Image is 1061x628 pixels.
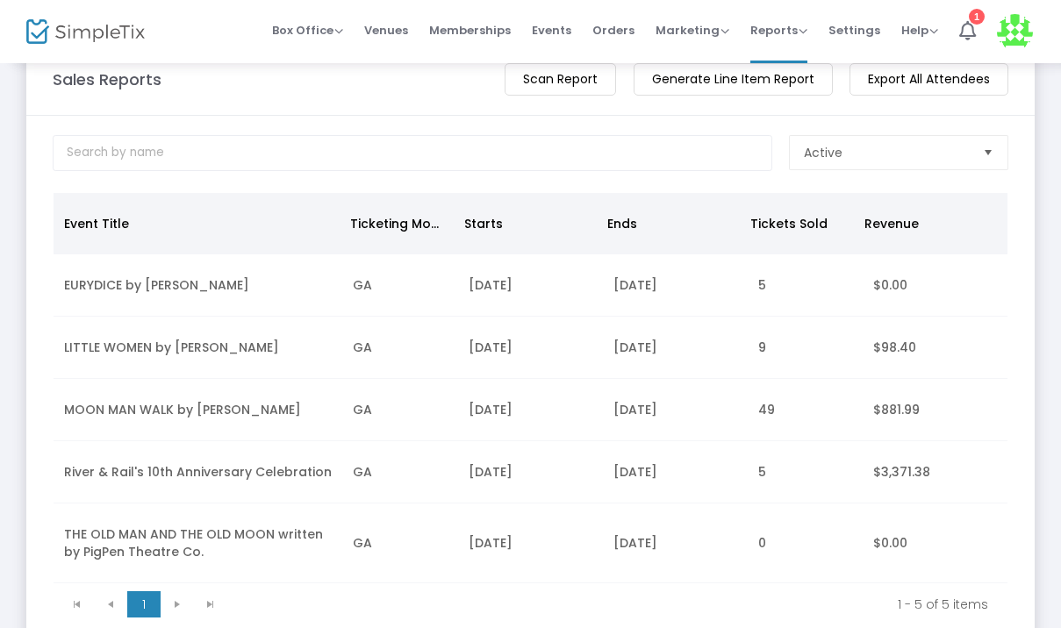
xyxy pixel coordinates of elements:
[342,379,458,441] td: GA
[127,591,161,617] span: Page 1
[656,22,729,39] span: Marketing
[54,317,342,379] td: LITTLE WOMEN by [PERSON_NAME]
[54,503,342,583] td: THE OLD MAN AND THE OLD MOON written by PigPen Theatre Co.
[603,441,748,503] td: [DATE]
[864,215,919,232] span: Revenue
[342,317,458,379] td: GA
[458,379,603,441] td: [DATE]
[342,254,458,317] td: GA
[748,254,864,317] td: 5
[458,441,603,503] td: [DATE]
[828,8,880,53] span: Settings
[53,135,772,171] input: Search by name
[342,503,458,583] td: GA
[748,317,864,379] td: 9
[240,596,988,613] kendo-pager-info: 1 - 5 of 5 items
[804,144,842,161] span: Active
[863,441,1007,503] td: $3,371.38
[603,317,748,379] td: [DATE]
[603,379,748,441] td: [DATE]
[863,503,1007,583] td: $0.00
[603,254,748,317] td: [DATE]
[901,22,938,39] span: Help
[429,8,511,53] span: Memberships
[342,441,458,503] td: GA
[634,63,833,96] m-button: Generate Line Item Report
[454,193,597,254] th: Starts
[364,8,408,53] span: Venues
[863,317,1007,379] td: $98.40
[597,193,740,254] th: Ends
[54,193,340,254] th: Event Title
[740,193,854,254] th: Tickets Sold
[458,254,603,317] td: [DATE]
[748,503,864,583] td: 0
[863,254,1007,317] td: $0.00
[54,193,1007,583] div: Data table
[54,254,342,317] td: EURYDICE by [PERSON_NAME]
[532,8,571,53] span: Events
[863,379,1007,441] td: $881.99
[54,379,342,441] td: MOON MAN WALK by [PERSON_NAME]
[458,503,603,583] td: [DATE]
[53,68,161,91] m-panel-title: Sales Reports
[458,317,603,379] td: [DATE]
[969,9,985,25] div: 1
[850,63,1008,96] m-button: Export All Attendees
[505,63,616,96] m-button: Scan Report
[748,379,864,441] td: 49
[272,22,343,39] span: Box Office
[976,136,1000,169] button: Select
[54,441,342,503] td: River & Rail's 10th Anniversary Celebration
[340,193,454,254] th: Ticketing Mode
[592,8,634,53] span: Orders
[748,441,864,503] td: 5
[750,22,807,39] span: Reports
[603,503,748,583] td: [DATE]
